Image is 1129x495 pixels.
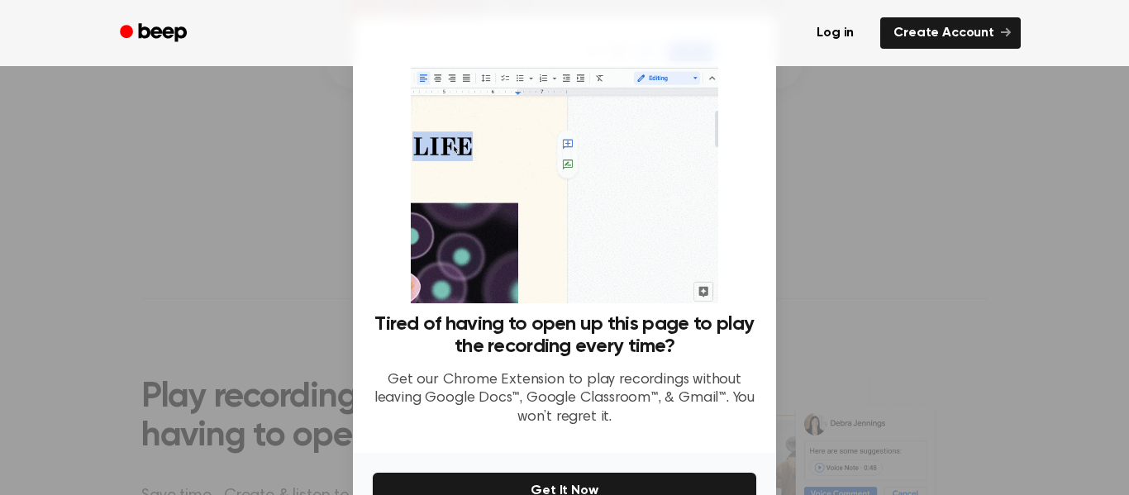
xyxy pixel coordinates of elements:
p: Get our Chrome Extension to play recordings without leaving Google Docs™, Google Classroom™, & Gm... [373,371,756,427]
a: Beep [108,17,202,50]
img: Beep extension in action [411,36,717,303]
a: Log in [800,14,870,52]
h3: Tired of having to open up this page to play the recording every time? [373,313,756,358]
a: Create Account [880,17,1021,49]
